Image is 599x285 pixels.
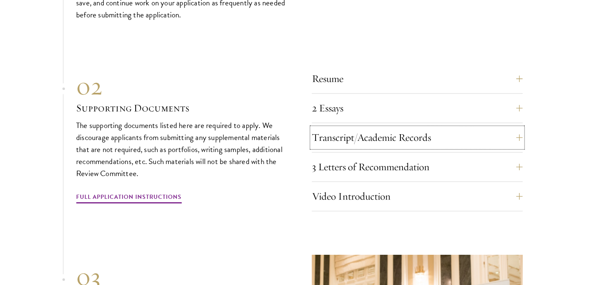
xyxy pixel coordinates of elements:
[312,69,523,89] button: Resume
[76,119,287,179] p: The supporting documents listed here are required to apply. We discourage applicants from submitt...
[312,98,523,118] button: 2 Essays
[76,192,182,205] a: Full Application Instructions
[76,71,287,101] div: 02
[312,186,523,206] button: Video Introduction
[76,101,287,115] h3: Supporting Documents
[312,157,523,177] button: 3 Letters of Recommendation
[312,128,523,147] button: Transcript/Academic Records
